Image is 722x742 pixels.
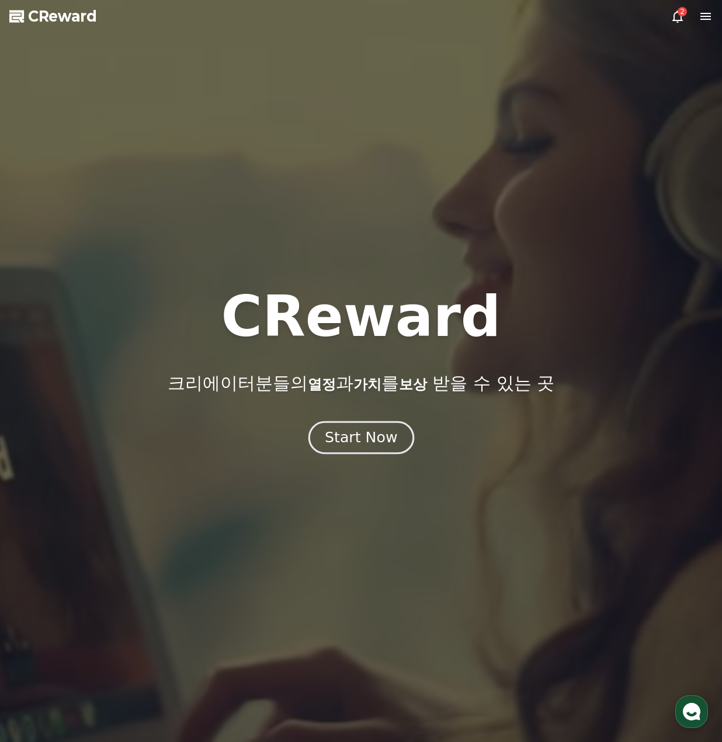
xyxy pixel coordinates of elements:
[311,434,412,445] a: Start Now
[37,388,44,397] span: 홈
[168,373,554,394] p: 크리에이터분들의 과 를 받을 수 있는 곳
[678,7,687,16] div: 2
[77,370,151,400] a: 대화
[107,389,121,398] span: 대화
[151,370,224,400] a: 설정
[671,9,685,23] a: 2
[399,376,427,393] span: 보상
[308,376,336,393] span: 열정
[221,289,501,345] h1: CReward
[180,388,195,397] span: 설정
[308,421,414,455] button: Start Now
[9,7,97,26] a: CReward
[325,428,397,448] div: Start Now
[353,376,381,393] span: 가치
[4,370,77,400] a: 홈
[28,7,97,26] span: CReward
